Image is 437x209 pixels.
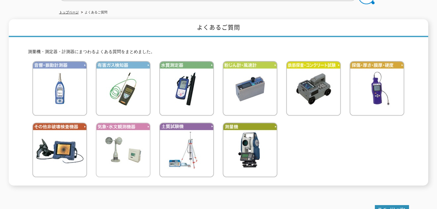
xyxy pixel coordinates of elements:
[9,19,428,37] h1: よくあるご質問
[286,61,341,116] img: 鉄筋検査・コンクリート試験
[223,122,278,177] img: 測量機
[59,10,79,14] a: トップページ
[159,122,214,177] img: 土質試験機
[32,61,87,116] img: 音響・振動計測器
[96,122,151,177] img: 気象・水文観測機器
[159,61,214,116] img: 水質測定器
[80,9,107,16] li: よくあるご質問
[96,61,151,116] img: 有害ガス検知器
[32,122,87,177] img: その他非破壊検査機器
[349,61,404,116] img: 探傷・厚さ・膜厚・硬度
[223,61,278,116] img: 粉じん計・風速計
[28,49,409,55] p: 測量機・測定器・計測器にまつわるよくある質問をまとめました。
